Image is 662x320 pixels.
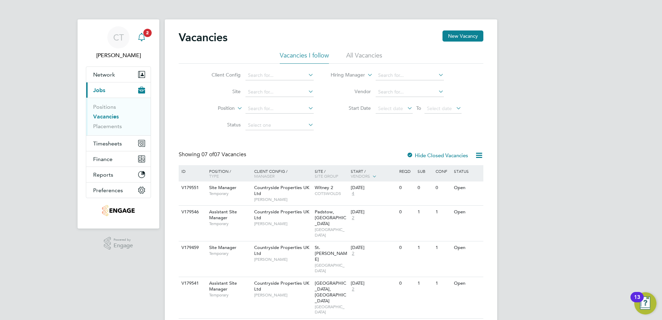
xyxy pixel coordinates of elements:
[254,209,309,221] span: Countryside Properties UK Ltd
[315,185,333,190] span: Witney 2
[209,173,219,179] span: Type
[180,165,204,177] div: ID
[315,304,348,315] span: [GEOGRAPHIC_DATA]
[315,191,348,196] span: COTSWOLDS
[202,151,246,158] span: 07 Vacancies
[351,286,355,292] span: 2
[315,173,338,179] span: Site Group
[252,165,313,182] div: Client Config /
[245,87,314,97] input: Search for...
[351,209,396,215] div: [DATE]
[209,221,251,226] span: Temporary
[416,277,434,290] div: 1
[351,185,396,191] div: [DATE]
[376,71,444,80] input: Search for...
[452,277,482,290] div: Open
[315,263,348,273] span: [GEOGRAPHIC_DATA]
[209,251,251,256] span: Temporary
[93,71,115,78] span: Network
[209,245,236,250] span: Site Manager
[245,71,314,80] input: Search for...
[434,241,452,254] div: 1
[135,26,149,48] a: 2
[452,181,482,194] div: Open
[254,245,309,256] span: Countryside Properties UK Ltd
[201,88,241,95] label: Site
[315,227,348,238] span: [GEOGRAPHIC_DATA]
[434,181,452,194] div: 0
[427,105,452,112] span: Select date
[254,257,311,262] span: [PERSON_NAME]
[180,241,204,254] div: V179459
[416,206,434,219] div: 1
[416,165,434,177] div: Sub
[331,105,371,111] label: Start Date
[86,82,151,98] button: Jobs
[346,51,382,64] li: All Vacancies
[313,165,349,182] div: Site /
[86,136,151,151] button: Timesheets
[201,72,241,78] label: Client Config
[634,292,656,314] button: Open Resource Center, 13 new notifications
[442,30,483,42] button: New Vacancy
[254,197,311,202] span: [PERSON_NAME]
[113,33,124,42] span: CT
[406,152,468,159] label: Hide Closed Vacancies
[414,104,423,113] span: To
[351,245,396,251] div: [DATE]
[86,205,151,216] a: Go to home page
[331,88,371,95] label: Vendor
[86,26,151,60] a: CT[PERSON_NAME]
[93,87,105,94] span: Jobs
[93,123,122,130] a: Placements
[93,156,113,162] span: Finance
[93,104,116,110] a: Positions
[351,173,370,179] span: Vendors
[180,277,204,290] div: V179541
[452,165,482,177] div: Status
[351,191,355,197] span: 4
[201,122,241,128] label: Status
[245,121,314,130] input: Select one
[245,104,314,114] input: Search for...
[209,292,251,298] span: Temporary
[86,183,151,198] button: Preferences
[434,206,452,219] div: 1
[209,191,251,196] span: Temporary
[104,237,133,250] a: Powered byEngage
[114,243,133,249] span: Engage
[254,185,309,196] span: Countryside Properties UK Ltd
[254,280,309,292] span: Countryside Properties UK Ltd
[434,165,452,177] div: Conf
[397,181,415,194] div: 0
[93,187,123,194] span: Preferences
[114,237,133,243] span: Powered by
[434,277,452,290] div: 1
[397,206,415,219] div: 0
[86,167,151,182] button: Reports
[86,51,151,60] span: Chloe Taquin
[209,209,237,221] span: Assistant Site Manager
[86,151,151,167] button: Finance
[78,19,159,229] nav: Main navigation
[254,292,311,298] span: [PERSON_NAME]
[351,251,355,257] span: 2
[179,30,227,44] h2: Vacancies
[254,221,311,226] span: [PERSON_NAME]
[280,51,329,64] li: Vacancies I follow
[397,165,415,177] div: Reqd
[452,206,482,219] div: Open
[349,165,397,183] div: Start /
[143,29,152,37] span: 2
[416,241,434,254] div: 1
[86,67,151,82] button: Network
[397,241,415,254] div: 0
[315,280,346,304] span: [GEOGRAPHIC_DATA], [GEOGRAPHIC_DATA]
[254,173,275,179] span: Manager
[416,181,434,194] div: 0
[86,98,151,135] div: Jobs
[325,72,365,79] label: Hiring Manager
[93,140,122,147] span: Timesheets
[452,241,482,254] div: Open
[93,113,119,120] a: Vacancies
